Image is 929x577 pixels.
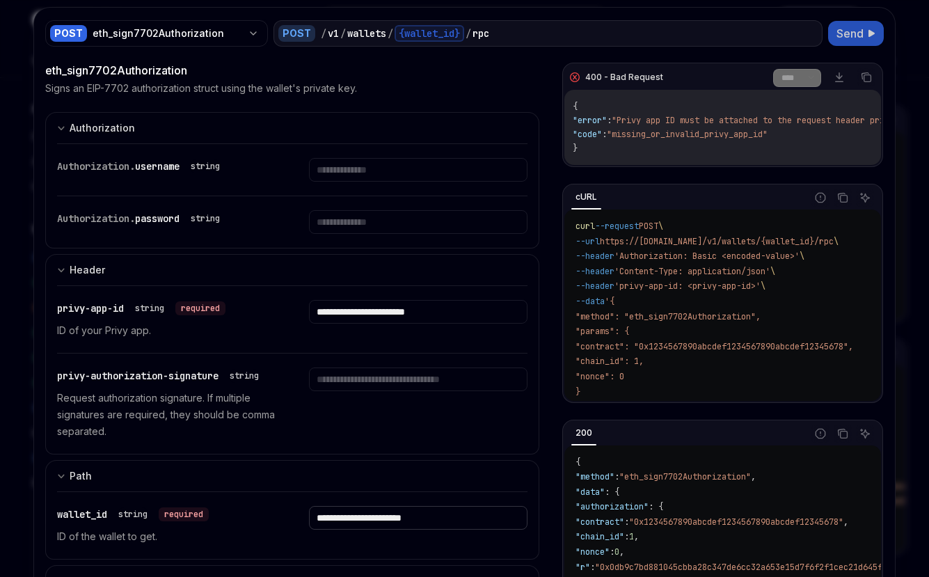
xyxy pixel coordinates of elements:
[856,189,874,207] button: Ask AI
[575,251,614,262] span: --header
[135,160,180,173] span: username
[321,26,326,40] div: /
[856,425,874,443] button: Ask AI
[309,210,527,234] input: Enter password
[575,501,649,512] span: "authorization"
[600,236,834,247] span: https://[DOMAIN_NAME]/v1/wallets/{wallet_id}/rpc
[473,26,489,40] div: rpc
[50,25,87,42] div: POST
[649,501,663,512] span: : {
[57,370,219,382] span: privy-authorization-signature
[571,425,596,441] div: 200
[590,562,595,573] span: :
[834,189,852,207] button: Copy the contents from the code block
[57,300,225,317] div: privy-app-id
[575,487,605,498] span: "data"
[811,425,829,443] button: Report incorrect code
[575,386,580,397] span: }
[619,471,751,482] span: "eth_sign7702Authorization"
[45,112,539,143] button: Expand input section
[573,115,607,126] span: "error"
[575,341,853,352] span: "contract": "0x1234567890abcdef1234567890abcdef12345678",
[388,26,393,40] div: /
[834,425,852,443] button: Copy the contents from the code block
[575,326,629,337] span: "params": {
[605,487,619,498] span: : {
[573,143,578,154] span: }
[57,506,209,523] div: wallet_id
[575,471,614,482] span: "method"
[57,160,135,173] span: Authorization.
[828,21,884,46] button: Send
[624,531,629,542] span: :
[607,115,612,126] span: :
[70,262,105,278] div: Header
[575,296,605,307] span: --data
[614,266,770,277] span: 'Content-Type: application/json'
[575,516,624,528] span: "contract"
[575,356,644,367] span: "chain_id": 1,
[395,25,464,42] div: {wallet_id}
[614,471,619,482] span: :
[595,221,639,232] span: --request
[45,62,539,79] div: eth_sign7702Authorization
[575,311,761,322] span: "method": "eth_sign7702Authorization",
[309,300,527,324] input: Enter privy-app-id
[347,26,386,40] div: wallets
[70,468,92,484] div: Path
[811,189,829,207] button: Report incorrect code
[770,266,775,277] span: \
[57,158,225,175] div: Authorization.username
[309,158,527,182] input: Enter username
[328,26,339,40] div: v1
[639,221,658,232] span: POST
[614,251,800,262] span: 'Authorization: Basic <encoded-value>'
[607,129,768,140] span: "missing_or_invalid_privy_app_id"
[45,19,268,48] button: POSTeth_sign7702Authorization
[575,280,614,292] span: --header
[45,460,539,491] button: Expand input section
[619,546,624,558] span: ,
[70,120,135,136] div: Authorization
[93,26,242,40] div: eth_sign7702Authorization
[761,280,765,292] span: \
[340,26,346,40] div: /
[159,507,209,521] div: required
[595,562,926,573] span: "0x0db9c7bd881045cbba28c347de6cc32a653e15d7f6f2f1cec21d645f402a6419"
[57,528,276,545] p: ID of the wallet to get.
[57,367,264,384] div: privy-authorization-signature
[57,508,107,521] span: wallet_id
[575,457,580,468] span: {
[610,546,614,558] span: :
[834,236,839,247] span: \
[571,189,601,205] div: cURL
[751,471,756,482] span: ,
[175,301,225,315] div: required
[57,302,124,315] span: privy-app-id
[573,101,578,112] span: {
[575,546,610,558] span: "nonce"
[624,516,629,528] span: :
[629,516,843,528] span: "0x1234567890abcdef1234567890abcdef12345678"
[135,212,180,225] span: password
[614,280,761,292] span: 'privy-app-id: <privy-app-id>'
[602,129,607,140] span: :
[278,25,315,42] div: POST
[309,367,527,391] input: Enter privy-authorization-signature
[57,210,225,227] div: Authorization.password
[605,296,614,307] span: '{
[836,25,864,42] span: Send
[45,254,539,285] button: Expand input section
[45,81,357,95] p: Signs an EIP-7702 authorization struct using the wallet's private key.
[466,26,471,40] div: /
[575,562,590,573] span: "r"
[575,371,624,382] span: "nonce": 0
[309,506,527,530] input: Enter wallet_id
[57,212,135,225] span: Authorization.
[629,531,634,542] span: 1
[573,129,602,140] span: "code"
[575,221,595,232] span: curl
[634,531,639,542] span: ,
[843,516,848,528] span: ,
[57,322,276,339] p: ID of your Privy app.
